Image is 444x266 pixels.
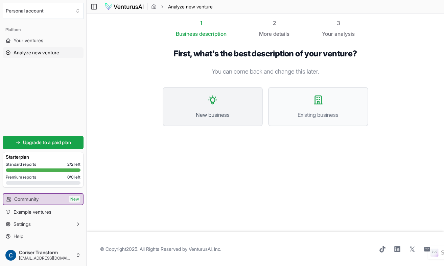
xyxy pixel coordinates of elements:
[14,49,59,56] span: Analyze new venture
[3,47,84,58] a: Analyze new venture
[322,30,333,38] span: Your
[3,136,84,149] a: Upgrade to a paid plan
[189,246,220,252] a: VenturusAI, Inc
[276,111,361,119] span: Existing business
[6,154,80,160] h3: Starter plan
[3,219,84,230] button: Settings
[14,209,51,215] span: Example ventures
[163,49,368,59] h1: First, what's the best description of your venture?
[168,3,213,10] span: Analyze new venture
[151,3,213,10] nav: breadcrumb
[14,37,43,44] span: Your ventures
[19,256,73,261] span: [EMAIL_ADDRESS][DOMAIN_NAME]
[19,249,73,256] span: Coriser Transform
[199,30,227,37] span: description
[3,231,84,242] a: Help
[273,30,289,37] span: details
[322,19,355,27] div: 3
[163,87,263,126] button: New business
[259,19,289,27] div: 2
[6,162,36,167] span: Standard reports
[3,247,84,263] button: Coriser Transform[EMAIL_ADDRESS][DOMAIN_NAME]
[6,175,36,180] span: Premium reports
[104,3,144,11] img: logo
[3,24,84,35] div: Platform
[259,30,272,38] span: More
[176,30,198,38] span: Business
[5,250,16,261] img: ACg8ocLmXx27o2OT2HvuM3vJeCuB4gt_98TXI_T_5uDMyEaCImfPmQ=s96-c
[163,67,368,76] p: You can come back and change this later.
[69,196,80,203] span: New
[14,221,31,228] span: Settings
[100,246,221,252] span: © Copyright 2025 . All Rights Reserved by .
[14,233,23,240] span: Help
[176,19,227,27] div: 1
[3,207,84,217] a: Example ventures
[170,111,255,119] span: New business
[67,162,80,167] span: 2 / 2 left
[14,196,39,203] span: Community
[23,139,71,146] span: Upgrade to a paid plan
[334,30,355,37] span: analysis
[3,35,84,46] a: Your ventures
[67,175,80,180] span: 0 / 0 left
[3,194,83,205] a: CommunityNew
[3,3,84,19] button: Select an organization
[268,87,368,126] button: Existing business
